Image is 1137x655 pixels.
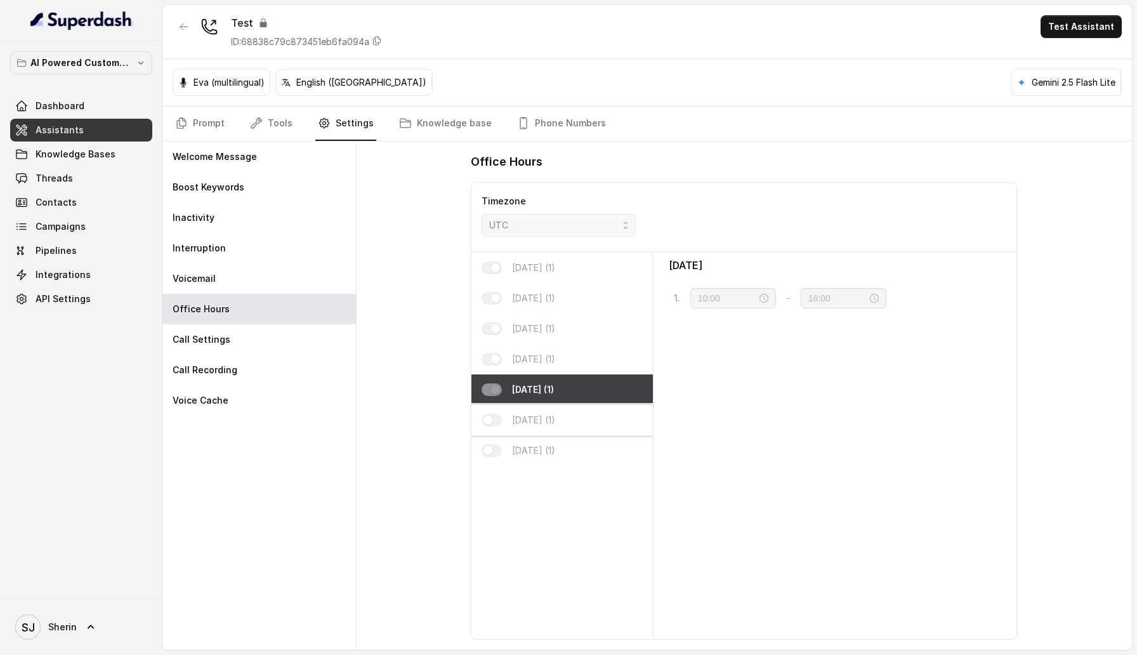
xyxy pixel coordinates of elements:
[512,292,555,305] p: [DATE] (1)
[194,76,265,89] p: Eva (multilingual)
[674,292,680,305] p: 1 .
[173,150,257,163] p: Welcome Message
[397,107,494,141] a: Knowledge base
[10,288,152,310] a: API Settings
[10,95,152,117] a: Dashboard
[786,291,791,306] p: -
[247,107,295,141] a: Tools
[482,214,636,237] button: UTC
[489,218,618,233] div: UTC
[698,291,757,305] input: Select time
[36,196,77,209] span: Contacts
[36,100,84,112] span: Dashboard
[808,291,867,305] input: Select time
[173,181,244,194] p: Boost Keywords
[36,268,91,281] span: Integrations
[482,195,526,206] label: Timezone
[1016,77,1027,88] svg: google logo
[36,293,91,305] span: API Settings
[1032,76,1115,89] p: Gemini 2.5 Flash Lite
[30,10,133,30] img: light.svg
[10,215,152,238] a: Campaigns
[10,609,152,645] a: Sherin
[512,322,555,335] p: [DATE] (1)
[173,333,230,346] p: Call Settings
[10,51,152,74] button: AI Powered Customer Ops
[36,172,73,185] span: Threads
[36,148,115,161] span: Knowledge Bases
[173,394,228,407] p: Voice Cache
[10,143,152,166] a: Knowledge Bases
[10,119,152,142] a: Assistants
[296,76,426,89] p: English ([GEOGRAPHIC_DATA])
[22,621,35,634] text: SJ
[512,444,555,457] p: [DATE] (1)
[36,220,86,233] span: Campaigns
[512,353,555,366] p: [DATE] (1)
[512,383,554,396] p: [DATE] (1)
[231,15,382,30] div: Test
[173,364,237,376] p: Call Recording
[30,55,132,70] p: AI Powered Customer Ops
[36,124,84,136] span: Assistants
[669,258,702,273] p: [DATE]
[10,167,152,190] a: Threads
[10,239,152,262] a: Pipelines
[173,272,216,285] p: Voicemail
[173,211,214,224] p: Inactivity
[173,303,230,315] p: Office Hours
[1041,15,1122,38] button: Test Assistant
[48,621,77,633] span: Sherin
[512,261,555,274] p: [DATE] (1)
[231,36,369,48] p: ID: 68838c79c873451eb6fa094a
[173,242,226,255] p: Interruption
[173,107,1122,141] nav: Tabs
[315,107,376,141] a: Settings
[515,107,608,141] a: Phone Numbers
[512,414,555,427] p: [DATE] (1)
[10,263,152,286] a: Integrations
[36,244,77,257] span: Pipelines
[471,152,542,172] h1: Office Hours
[10,191,152,214] a: Contacts
[173,107,227,141] a: Prompt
